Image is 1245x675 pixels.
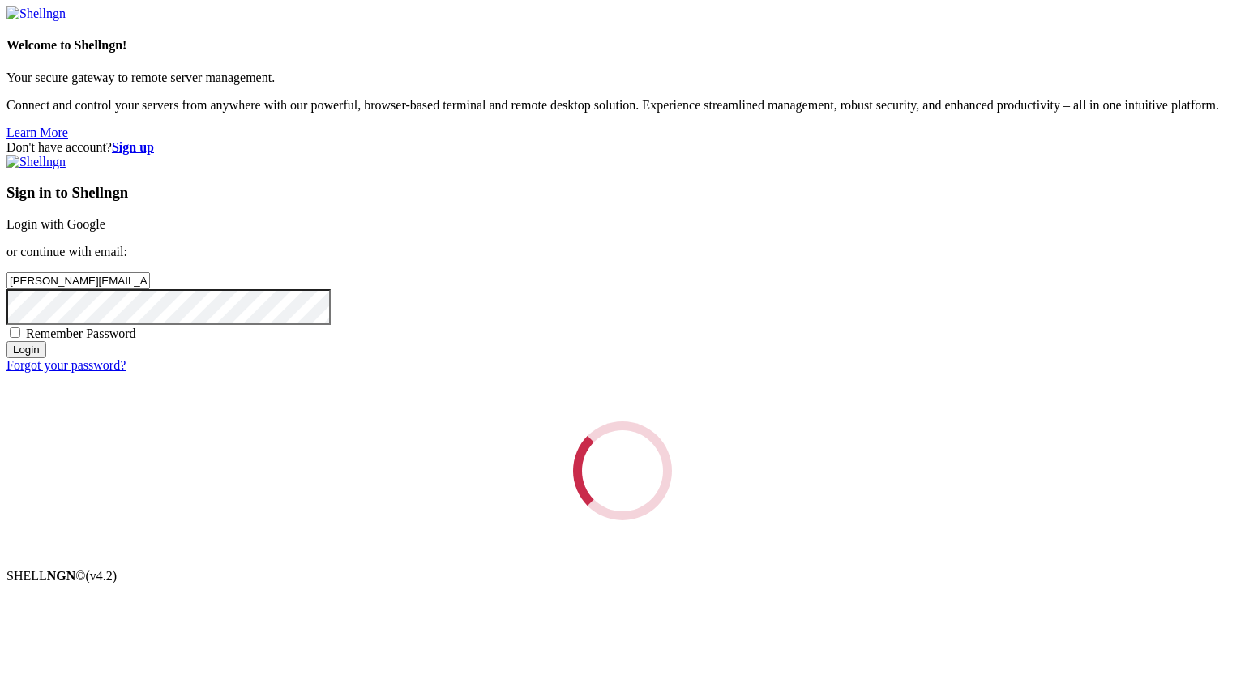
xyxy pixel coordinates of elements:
input: Login [6,341,46,358]
input: Email address [6,272,150,289]
p: or continue with email: [6,245,1239,259]
img: Shellngn [6,6,66,21]
input: Remember Password [10,327,20,338]
a: Learn More [6,126,68,139]
div: Loading... [554,402,691,540]
a: Login with Google [6,217,105,231]
p: Your secure gateway to remote server management. [6,70,1239,85]
span: SHELL © [6,569,117,583]
b: NGN [47,569,76,583]
a: Forgot your password? [6,358,126,372]
a: Sign up [112,140,154,154]
div: Don't have account? [6,140,1239,155]
h3: Sign in to Shellngn [6,184,1239,202]
p: Connect and control your servers from anywhere with our powerful, browser-based terminal and remo... [6,98,1239,113]
span: 4.2.0 [86,569,118,583]
span: Remember Password [26,327,136,340]
h4: Welcome to Shellngn! [6,38,1239,53]
img: Shellngn [6,155,66,169]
